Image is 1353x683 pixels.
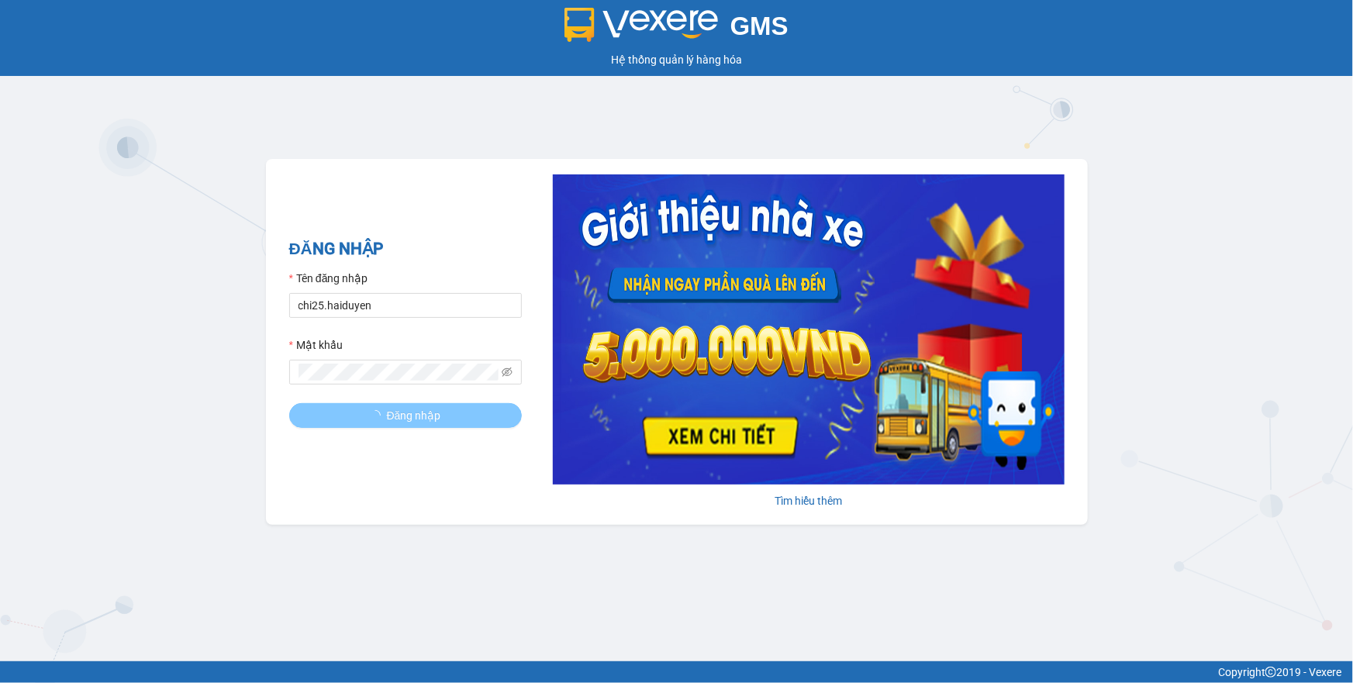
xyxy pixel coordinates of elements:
[299,364,499,381] input: Mật khẩu
[564,23,789,36] a: GMS
[553,492,1065,509] div: Tìm hiểu thêm
[553,174,1065,485] img: banner-0
[370,410,387,421] span: loading
[289,403,522,428] button: Đăng nhập
[4,51,1349,68] div: Hệ thống quản lý hàng hóa
[289,236,522,262] h2: ĐĂNG NHẬP
[387,407,441,424] span: Đăng nhập
[289,270,368,287] label: Tên đăng nhập
[289,336,343,354] label: Mật khẩu
[12,664,1341,681] div: Copyright 2019 - Vexere
[502,367,513,378] span: eye-invisible
[730,12,789,40] span: GMS
[289,293,522,318] input: Tên đăng nhập
[1265,667,1276,678] span: copyright
[564,8,718,42] img: logo 2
